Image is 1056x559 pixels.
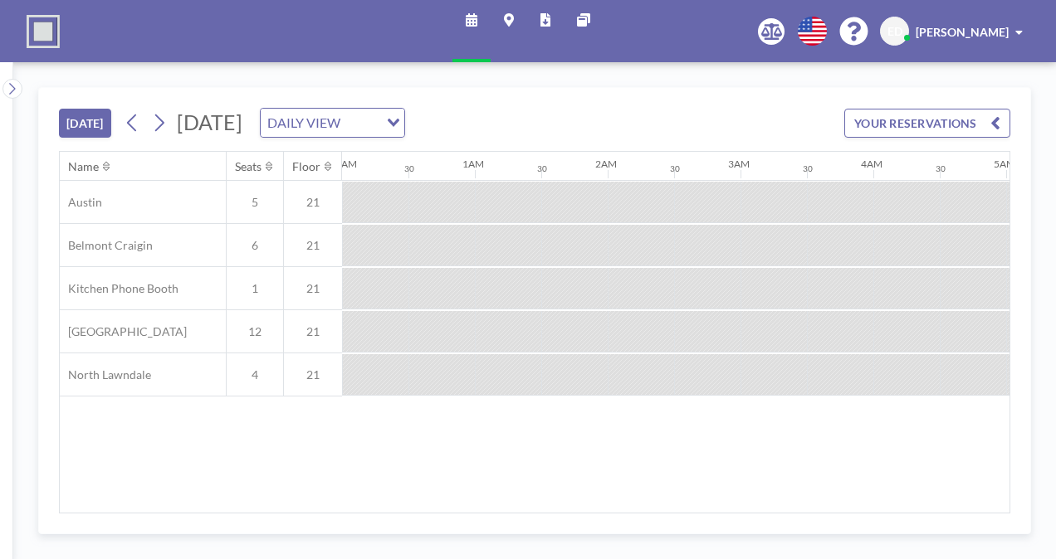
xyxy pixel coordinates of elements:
span: 6 [227,238,283,253]
img: organization-logo [27,15,60,48]
span: 21 [284,281,342,296]
span: 21 [284,195,342,210]
input: Search for option [345,112,377,134]
span: DAILY VIEW [264,112,344,134]
div: Name [68,159,99,174]
span: [PERSON_NAME] [916,25,1009,39]
div: Seats [235,159,262,174]
div: 1AM [462,158,484,170]
span: 1 [227,281,283,296]
div: 30 [803,163,813,174]
span: [GEOGRAPHIC_DATA] [60,324,187,339]
span: 21 [284,324,342,339]
span: 21 [284,367,342,382]
div: 30 [936,163,946,174]
div: 5AM [994,158,1015,170]
span: 4 [227,367,283,382]
span: [DATE] [177,109,242,134]
span: 5 [227,195,283,210]
div: Floor [292,159,320,174]
span: 12 [227,324,283,339]
div: 30 [537,163,547,174]
div: 4AM [861,158,882,170]
span: 21 [284,238,342,253]
div: Search for option [261,109,404,137]
div: 12AM [330,158,357,170]
button: YOUR RESERVATIONS [844,109,1010,138]
span: North Lawndale [60,367,151,382]
span: Belmont Craigin [60,238,153,253]
div: 30 [670,163,680,174]
span: Austin [60,195,102,210]
span: Kitchen Phone Booth [60,281,178,296]
span: ED [887,24,902,39]
button: [DATE] [59,109,111,138]
div: 3AM [728,158,750,170]
div: 30 [404,163,414,174]
div: 2AM [595,158,617,170]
